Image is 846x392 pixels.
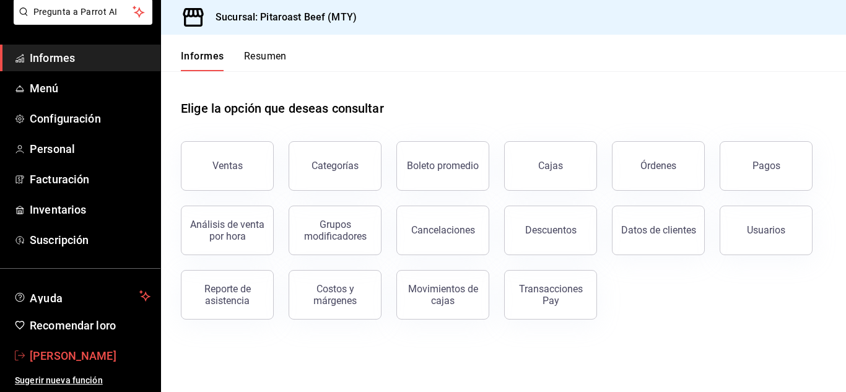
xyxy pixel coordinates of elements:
[181,270,274,320] button: Reporte de asistencia
[30,142,75,155] font: Personal
[640,160,676,172] font: Órdenes
[747,224,785,236] font: Usuarios
[30,51,75,64] font: Informes
[181,141,274,191] button: Ventas
[396,141,489,191] button: Boleto promedio
[204,283,251,307] font: Reporte de asistencia
[30,233,89,246] font: Suscripción
[538,160,564,172] font: Cajas
[181,101,384,116] font: Elige la opción que deseas consultar
[720,206,813,255] button: Usuarios
[396,206,489,255] button: Cancelaciones
[216,11,357,23] font: Sucursal: Pitaroast Beef (MTY)
[289,270,382,320] button: Costos y márgenes
[212,160,243,172] font: Ventas
[313,283,357,307] font: Costos y márgenes
[612,141,705,191] button: Órdenes
[289,141,382,191] button: Categorías
[612,206,705,255] button: Datos de clientes
[244,50,287,62] font: Resumen
[312,160,359,172] font: Categorías
[289,206,382,255] button: Grupos modificadores
[30,82,59,95] font: Menú
[411,224,475,236] font: Cancelaciones
[396,270,489,320] button: Movimientos de cajas
[30,112,101,125] font: Configuración
[33,7,118,17] font: Pregunta a Parrot AI
[181,50,224,62] font: Informes
[30,349,116,362] font: [PERSON_NAME]
[621,224,696,236] font: Datos de clientes
[504,270,597,320] button: Transacciones Pay
[30,173,89,186] font: Facturación
[525,224,577,236] font: Descuentos
[752,160,780,172] font: Pagos
[30,292,63,305] font: Ayuda
[30,203,86,216] font: Inventarios
[15,375,103,385] font: Sugerir nueva función
[30,319,116,332] font: Recomendar loro
[504,206,597,255] button: Descuentos
[408,283,478,307] font: Movimientos de cajas
[181,206,274,255] button: Análisis de venta por hora
[190,219,264,242] font: Análisis de venta por hora
[519,283,583,307] font: Transacciones Pay
[720,141,813,191] button: Pagos
[9,14,152,27] a: Pregunta a Parrot AI
[407,160,479,172] font: Boleto promedio
[304,219,367,242] font: Grupos modificadores
[181,50,287,71] div: pestañas de navegación
[504,141,597,191] a: Cajas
